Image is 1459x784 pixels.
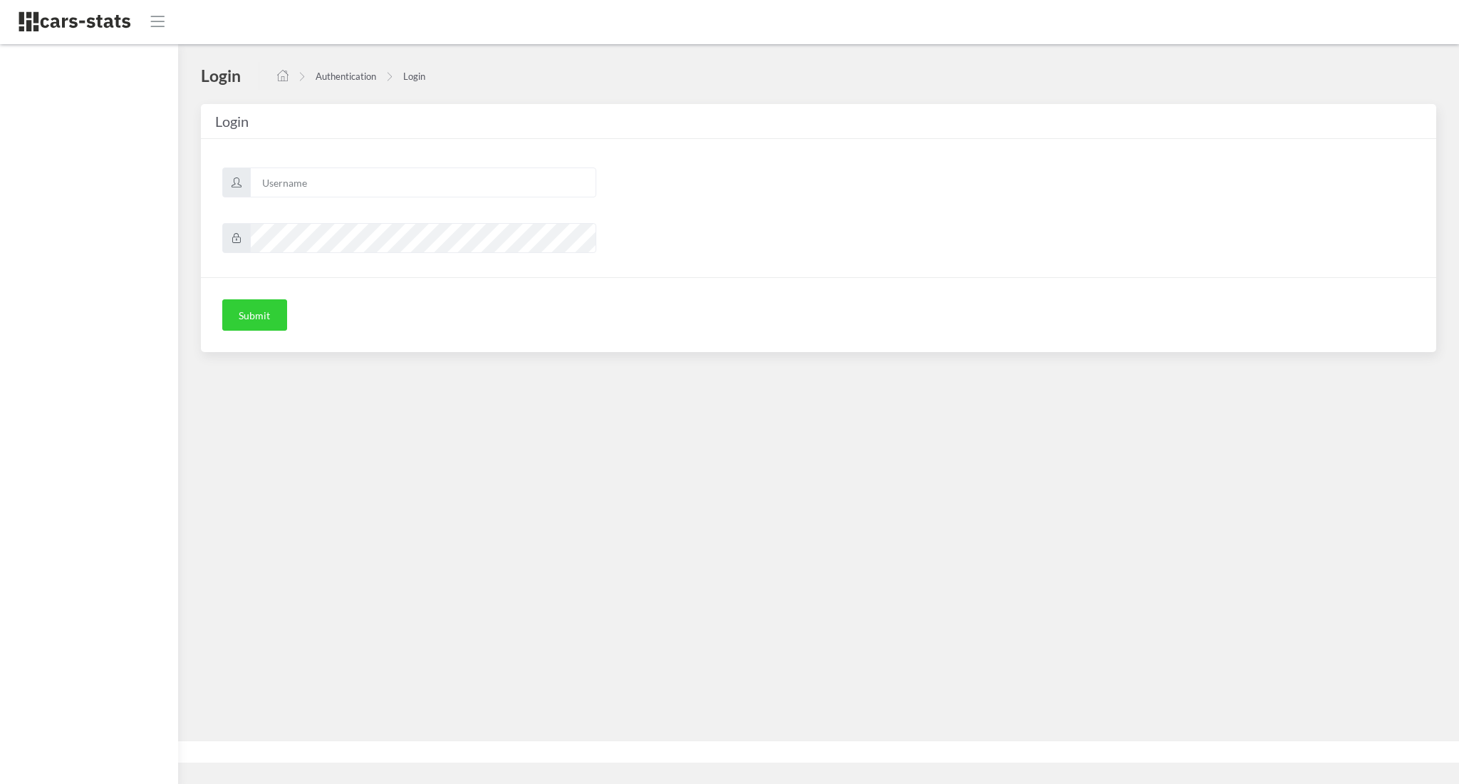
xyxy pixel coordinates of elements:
[403,71,425,82] a: Login
[215,113,249,130] span: Login
[316,71,376,82] a: Authentication
[18,11,132,33] img: navbar brand
[201,65,241,86] h4: Login
[222,299,287,331] button: Submit
[250,167,596,197] input: Username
